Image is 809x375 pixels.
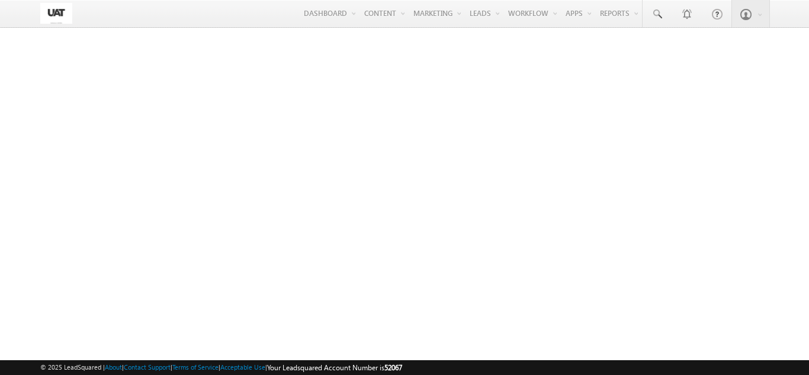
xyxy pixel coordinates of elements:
span: © 2025 LeadSquared | | | | | [40,362,402,373]
a: Contact Support [124,363,171,371]
span: Your Leadsquared Account Number is [267,363,402,372]
a: Acceptable Use [220,363,265,371]
span: 52067 [384,363,402,372]
img: Custom Logo [40,3,72,24]
a: Terms of Service [172,363,219,371]
a: About [105,363,122,371]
